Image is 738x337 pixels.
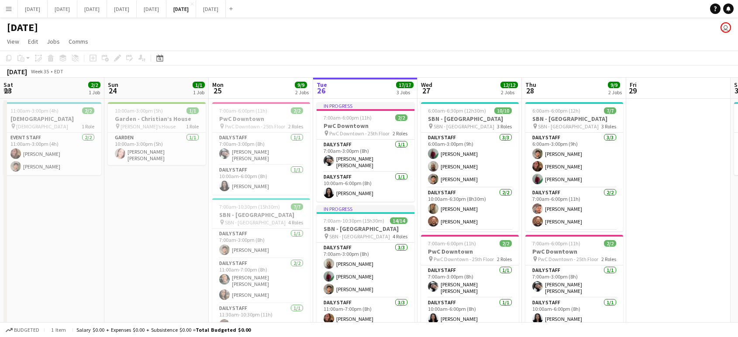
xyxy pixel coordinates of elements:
[24,36,41,47] a: Edit
[434,256,494,262] span: PwC Downtown - 25th Floor
[434,123,494,130] span: SBN - [GEOGRAPHIC_DATA]
[317,243,414,298] app-card-role: Daily Staff3/37:00am-3:00pm (8h)[PERSON_NAME][PERSON_NAME][PERSON_NAME]
[193,89,204,96] div: 1 Job
[421,133,519,188] app-card-role: Daily Staff3/36:00am-3:00pm (9h)[PERSON_NAME][PERSON_NAME][PERSON_NAME]
[393,130,407,137] span: 2 Roles
[324,217,384,224] span: 7:00am-10:30pm (15h30m)
[390,217,407,224] span: 14/14
[14,327,39,333] span: Budgeted
[525,188,623,230] app-card-role: Daily Staff2/27:00am-6:00pm (11h)[PERSON_NAME][PERSON_NAME]
[291,107,303,114] span: 2/2
[421,265,519,298] app-card-role: Daily Staff1/17:00am-3:00pm (8h)[PERSON_NAME] [PERSON_NAME]
[3,115,101,123] h3: [DEMOGRAPHIC_DATA]
[108,102,206,165] div: 10:00am-3:00pm (5h)1/1Garden - Christian’s House [PERSON_NAME]’s House1 RoleGarden1/110:00am-3:00...
[421,188,519,230] app-card-role: Daily Staff2/210:00am-6:30pm (8h30m)[PERSON_NAME][PERSON_NAME]
[420,86,432,96] span: 27
[225,123,285,130] span: PwC Downtown - 25th Floor
[721,22,731,33] app-user-avatar: Jolanta Rokowski
[525,298,623,327] app-card-role: Daily Staff1/110:00am-6:00pm (8h)[PERSON_NAME]
[212,115,310,123] h3: PwC Downtown
[108,81,118,89] span: Sun
[525,102,623,231] app-job-card: 6:00am-6:00pm (12h)7/7SBN - [GEOGRAPHIC_DATA] SBN - [GEOGRAPHIC_DATA]3 RolesDaily Staff3/36:00am-...
[421,298,519,327] app-card-role: Daily Staff1/110:00am-6:00pm (8h)[PERSON_NAME]
[107,0,137,17] button: [DATE]
[604,240,616,247] span: 2/2
[166,0,196,17] button: [DATE]
[2,86,13,96] span: 23
[317,122,414,130] h3: PwC Downtown
[212,198,310,327] app-job-card: 7:00am-10:30pm (15h30m)7/7SBN - [GEOGRAPHIC_DATA] SBN - [GEOGRAPHIC_DATA]4 RolesDaily Staff1/17:0...
[317,102,414,202] div: In progress7:00am-6:00pm (11h)2/2PwC Downtown PwC Downtown - 25th Floor2 RolesDaily Staff1/17:00a...
[29,68,51,75] span: Week 35
[525,235,623,327] app-job-card: 7:00am-6:00pm (11h)2/2PwC Downtown PwC Downtown - 25th Floor2 RolesDaily Staff1/17:00am-3:00pm (8...
[608,82,620,88] span: 9/9
[525,133,623,188] app-card-role: Daily Staff3/36:00am-3:00pm (9h)[PERSON_NAME][PERSON_NAME][PERSON_NAME]
[532,107,580,114] span: 6:00am-6:00pm (12h)
[196,327,251,333] span: Total Budgeted $0.00
[500,82,518,88] span: 12/12
[69,38,88,45] span: Comms
[212,81,224,89] span: Mon
[317,81,327,89] span: Tue
[16,123,68,130] span: [DEMOGRAPHIC_DATA]
[121,123,176,130] span: [PERSON_NAME]’s House
[421,81,432,89] span: Wed
[77,0,107,17] button: [DATE]
[500,240,512,247] span: 2/2
[88,82,100,88] span: 2/2
[219,203,280,210] span: 7:00am-10:30pm (15h30m)
[82,107,94,114] span: 2/2
[397,89,413,96] div: 3 Jobs
[7,67,27,76] div: [DATE]
[317,102,414,109] div: In progress
[107,86,118,96] span: 24
[48,327,69,333] span: 1 item
[315,86,327,96] span: 26
[219,107,267,114] span: 7:00am-6:00pm (11h)
[524,86,536,96] span: 28
[421,248,519,255] h3: PwC Downtown
[186,107,199,114] span: 1/1
[295,89,309,96] div: 2 Jobs
[497,256,512,262] span: 2 Roles
[212,211,310,219] h3: SBN - [GEOGRAPHIC_DATA]
[212,258,310,303] app-card-role: Daily Staff2/211:00am-7:00pm (8h)[PERSON_NAME] [PERSON_NAME][PERSON_NAME]
[212,102,310,195] app-job-card: 7:00am-6:00pm (11h)2/2PwC Downtown PwC Downtown - 25th Floor2 RolesDaily Staff1/17:00am-3:00pm (8...
[395,114,407,121] span: 2/2
[212,133,310,165] app-card-role: Daily Staff1/17:00am-3:00pm (8h)[PERSON_NAME] [PERSON_NAME]
[193,82,205,88] span: 1/1
[211,86,224,96] span: 25
[89,89,100,96] div: 1 Job
[212,303,310,333] app-card-role: Daily Staff1/111:30am-10:30pm (11h)[PERSON_NAME]
[532,240,580,247] span: 7:00am-6:00pm (11h)
[525,248,623,255] h3: PwC Downtown
[421,115,519,123] h3: SBN - [GEOGRAPHIC_DATA]
[317,140,414,172] app-card-role: Daily Staff1/17:00am-3:00pm (8h)[PERSON_NAME] [PERSON_NAME]
[497,123,512,130] span: 3 Roles
[288,219,303,226] span: 4 Roles
[47,38,60,45] span: Jobs
[525,265,623,298] app-card-role: Daily Staff1/17:00am-3:00pm (8h)[PERSON_NAME] [PERSON_NAME]
[3,102,101,175] app-job-card: 11:00am-3:00pm (4h)2/2[DEMOGRAPHIC_DATA] [DEMOGRAPHIC_DATA]1 RoleEvent Staff2/211:00am-3:00pm (4h...
[421,235,519,327] app-job-card: 7:00am-6:00pm (11h)2/2PwC Downtown PwC Downtown - 25th Floor2 RolesDaily Staff1/17:00am-3:00pm (8...
[421,102,519,231] div: 6:00am-6:30pm (12h30m)10/10SBN - [GEOGRAPHIC_DATA] SBN - [GEOGRAPHIC_DATA]3 RolesDaily Staff3/36:...
[628,86,637,96] span: 29
[4,325,41,335] button: Budgeted
[288,123,303,130] span: 2 Roles
[108,115,206,123] h3: Garden - Christian’s House
[43,36,63,47] a: Jobs
[76,327,251,333] div: Salary $0.00 + Expenses $0.00 + Subsistence $0.00 =
[396,82,414,88] span: 17/17
[538,256,598,262] span: PwC Downtown - 25th Floor
[393,233,407,240] span: 4 Roles
[54,68,63,75] div: EDT
[501,89,517,96] div: 2 Jobs
[7,38,19,45] span: View
[601,123,616,130] span: 3 Roles
[428,107,486,114] span: 6:00am-6:30pm (12h30m)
